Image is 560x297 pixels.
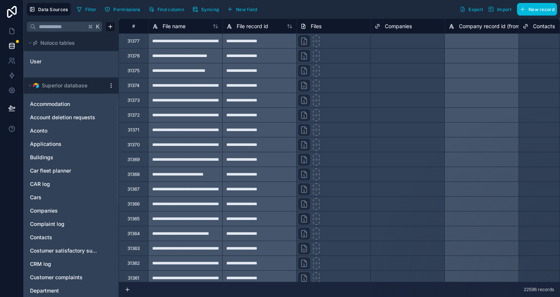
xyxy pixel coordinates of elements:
span: Customer complaints [30,274,83,281]
span: New field [236,7,257,12]
span: Syncing [201,7,219,12]
div: Complaint log [27,218,116,230]
button: New record [517,3,557,16]
span: Superior database [42,82,87,89]
div: 31366 [127,201,140,207]
a: Aconto [30,127,97,134]
div: 31375 [127,68,140,74]
div: CAR log [27,178,116,190]
span: Permissions [113,7,140,12]
span: Applications [30,140,61,148]
a: Contacts [30,234,97,241]
span: Export [469,7,483,12]
a: Costumer satisfactory survey [30,247,97,254]
button: Export [457,3,486,16]
div: Cars [27,191,116,203]
a: Syncing [190,4,224,15]
span: Car fleet planner [30,167,71,174]
span: CAR log [30,180,50,188]
div: # [124,23,143,29]
div: 31376 [127,53,140,59]
div: Account deletion requests [27,111,116,123]
span: User [30,58,41,65]
a: Department [30,287,97,294]
span: Company record id (from Companies) [459,23,550,30]
span: Import [497,7,511,12]
span: Accommodation [30,100,70,108]
span: Contacts [533,23,555,30]
span: Buildings [30,154,53,161]
span: Contacts [30,234,52,241]
button: Permissions [102,4,143,15]
a: Complaint log [30,220,97,228]
div: Buildings [27,151,116,163]
span: Data Sources [38,7,68,12]
span: Aconto [30,127,47,134]
a: Buildings [30,154,97,161]
a: Cars [30,194,97,201]
span: Files [311,23,321,30]
span: Complaint log [30,220,64,228]
button: Find column [146,4,187,15]
a: Customer complaints [30,274,97,281]
img: Airtable Logo [33,83,39,89]
div: 31361 [128,275,139,281]
a: CAR log [30,180,97,188]
a: Account deletion requests [30,114,97,121]
div: 31364 [127,231,140,237]
a: Accommodation [30,100,97,108]
a: New record [514,3,557,16]
div: 31363 [127,246,140,251]
button: Import [486,3,514,16]
span: Find column [157,7,184,12]
span: Companies [385,23,412,30]
div: 31369 [127,157,140,163]
span: New record [529,7,554,12]
button: Syncing [190,4,221,15]
div: Car fleet planner [27,165,116,177]
button: Data Sources [27,3,71,16]
a: Applications [30,140,97,148]
div: 31372 [127,112,140,118]
span: File record id [237,23,268,30]
span: Account deletion requests [30,114,95,121]
span: K [95,24,100,29]
span: Cars [30,194,41,201]
div: 31370 [127,142,140,148]
div: Costumer satisfactory survey [27,245,116,257]
span: Filter [85,7,97,12]
div: Contacts [27,231,116,243]
div: Department [27,285,116,297]
button: New field [224,4,260,15]
a: Companies [30,207,97,214]
div: Applications [27,138,116,150]
div: Aconto [27,125,116,137]
div: Customer complaints [27,271,116,283]
a: User [30,58,90,65]
div: Companies [27,205,116,217]
span: File name [163,23,186,30]
a: Car fleet planner [30,167,97,174]
span: Companies [30,207,58,214]
a: CRM log [30,260,97,268]
div: 31365 [127,216,140,222]
span: CRM log [30,260,51,268]
span: Noloco tables [40,39,75,47]
button: Noloco tables [27,38,111,48]
div: User [27,56,116,67]
span: Department [30,287,59,294]
div: 31362 [127,260,140,266]
div: CRM log [27,258,116,270]
div: 31367 [127,186,140,192]
div: Accommodation [27,98,116,110]
div: 31371 [128,127,139,133]
div: 31368 [127,171,140,177]
div: 31377 [127,38,140,44]
button: Filter [74,4,99,15]
button: Airtable LogoSuperior database [27,80,105,91]
div: 31373 [127,97,140,103]
div: 31374 [127,83,140,89]
a: Permissions [102,4,146,15]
